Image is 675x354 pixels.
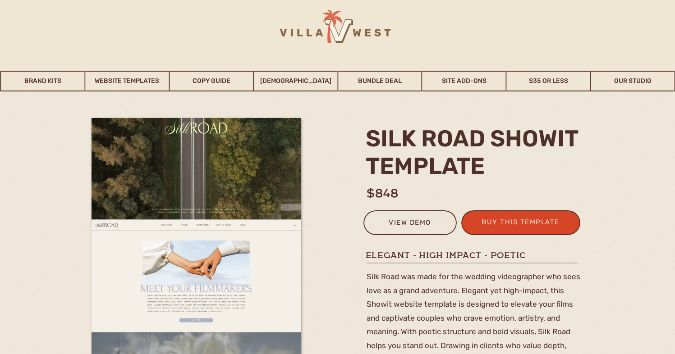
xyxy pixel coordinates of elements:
[170,71,253,91] a: Copy Guide
[591,71,675,91] a: Our Studio
[507,71,590,91] a: $35 or Less
[338,71,422,91] a: Bundle Deal
[369,217,451,231] a: view demo
[367,185,586,196] h1: $848
[254,71,337,91] a: [DEMOGRAPHIC_DATA]
[366,250,580,261] h1: elegant - high impact - poetic
[1,71,85,91] a: Brand Kits
[477,216,565,231] a: buy this template
[422,71,506,91] a: Site Add-Ons
[85,71,169,91] a: Website Templates
[366,125,583,179] h2: silk road Showit template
